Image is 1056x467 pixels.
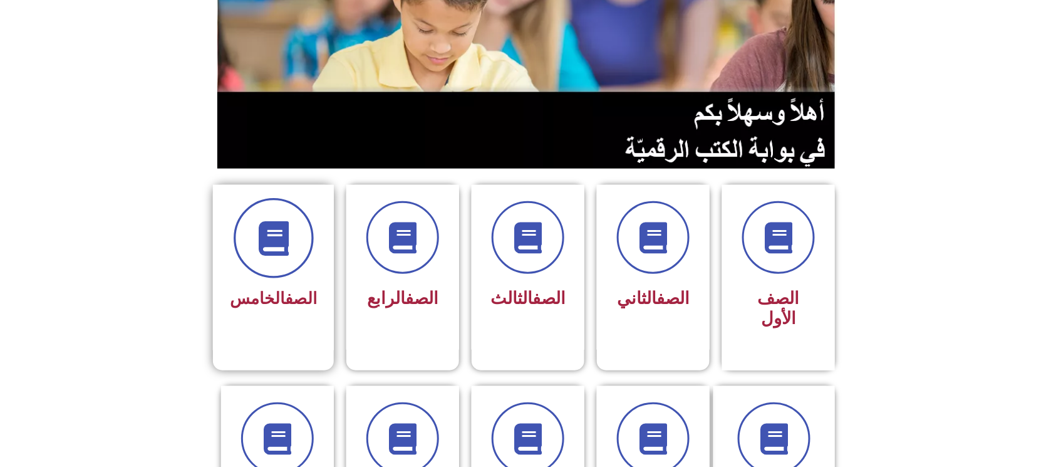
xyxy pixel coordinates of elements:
[656,288,690,308] a: الصف
[367,288,438,308] span: الرابع
[405,288,438,308] a: الصف
[285,289,317,308] a: الصف
[490,288,566,308] span: الثالث
[617,288,690,308] span: الثاني
[532,288,566,308] a: الصف
[758,288,800,328] span: الصف الأول
[230,289,317,308] span: الخامس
